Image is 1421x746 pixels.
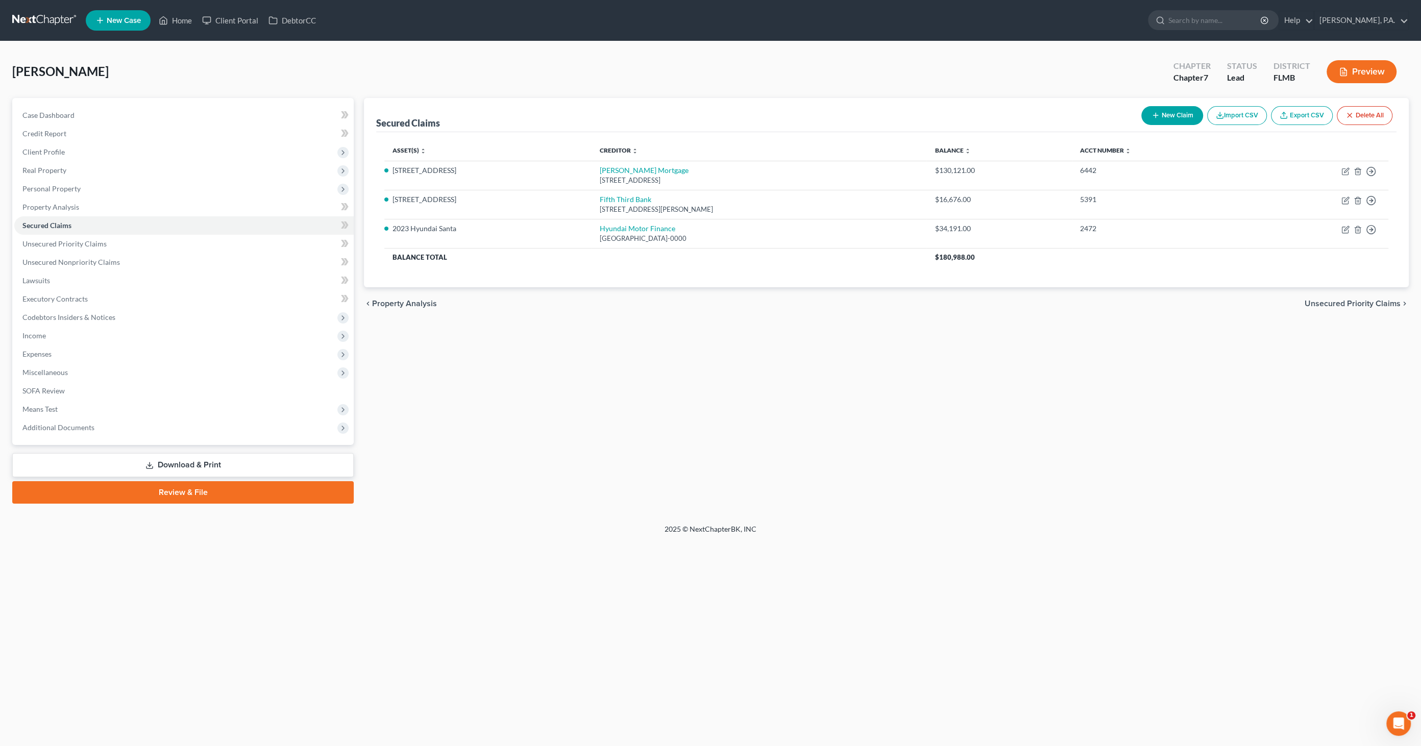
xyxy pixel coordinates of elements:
a: [PERSON_NAME] Mortgage [600,166,689,175]
th: Balance Total [384,248,926,266]
span: Credit Report [22,129,66,138]
span: Real Property [22,166,66,175]
a: Hyundai Motor Finance [600,224,675,233]
span: [PERSON_NAME] [12,64,109,79]
div: $16,676.00 [935,194,1063,205]
div: 2472 [1080,223,1238,234]
a: Acct Number unfold_more [1080,146,1131,154]
div: Status [1227,60,1257,72]
a: Unsecured Priority Claims [14,235,354,253]
div: Chapter [1173,72,1211,84]
div: Lead [1227,72,1257,84]
div: [STREET_ADDRESS][PERSON_NAME] [600,205,919,214]
a: Review & File [12,481,354,504]
span: Personal Property [22,184,81,193]
span: Secured Claims [22,221,71,230]
div: $34,191.00 [935,223,1063,234]
a: Download & Print [12,453,354,477]
a: Credit Report [14,125,354,143]
div: [STREET_ADDRESS] [600,176,919,185]
iframe: Intercom live chat [1386,711,1411,736]
a: Balance unfold_more [935,146,970,154]
a: Case Dashboard [14,106,354,125]
a: Property Analysis [14,198,354,216]
span: Lawsuits [22,276,50,285]
i: unfold_more [632,148,638,154]
button: chevron_left Property Analysis [364,300,437,308]
a: Export CSV [1271,106,1333,125]
span: Unsecured Priority Claims [1305,300,1401,308]
span: Unsecured Priority Claims [22,239,107,248]
a: [PERSON_NAME], P.A. [1314,11,1408,30]
i: chevron_right [1401,300,1409,308]
span: Means Test [22,405,58,413]
span: Client Profile [22,147,65,156]
i: unfold_more [420,148,426,154]
div: District [1273,60,1310,72]
div: 6442 [1080,165,1238,176]
a: Secured Claims [14,216,354,235]
div: [GEOGRAPHIC_DATA]-0000 [600,234,919,243]
span: Codebtors Insiders & Notices [22,313,115,321]
span: 1 [1407,711,1415,719]
span: New Case [107,17,141,24]
span: Additional Documents [22,423,94,432]
i: chevron_left [364,300,372,308]
input: Search by name... [1168,11,1262,30]
li: 2023 Hyundai Santa [393,223,583,234]
a: Executory Contracts [14,290,354,308]
div: Secured Claims [376,117,440,129]
button: Unsecured Priority Claims chevron_right [1305,300,1409,308]
a: DebtorCC [263,11,321,30]
a: Asset(s) unfold_more [393,146,426,154]
a: Creditor unfold_more [600,146,638,154]
span: Expenses [22,350,52,358]
a: Lawsuits [14,271,354,290]
a: Client Portal [197,11,263,30]
span: Unsecured Nonpriority Claims [22,258,120,266]
a: Fifth Third Bank [600,195,651,204]
button: New Claim [1141,106,1203,125]
button: Delete All [1337,106,1392,125]
a: Help [1279,11,1313,30]
span: Case Dashboard [22,111,75,119]
a: Home [154,11,197,30]
span: SOFA Review [22,386,65,395]
span: Property Analysis [22,203,79,211]
li: [STREET_ADDRESS] [393,194,583,205]
div: 5391 [1080,194,1238,205]
i: unfold_more [964,148,970,154]
div: $130,121.00 [935,165,1063,176]
i: unfold_more [1125,148,1131,154]
div: FLMB [1273,72,1310,84]
span: $180,988.00 [935,253,974,261]
button: Import CSV [1207,106,1267,125]
span: 7 [1204,72,1208,82]
a: SOFA Review [14,382,354,400]
div: 2025 © NextChapterBK, INC [420,524,1001,542]
span: Property Analysis [372,300,437,308]
span: Miscellaneous [22,368,68,377]
a: Unsecured Nonpriority Claims [14,253,354,271]
button: Preview [1327,60,1396,83]
li: [STREET_ADDRESS] [393,165,583,176]
span: Income [22,331,46,340]
div: Chapter [1173,60,1211,72]
span: Executory Contracts [22,294,88,303]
